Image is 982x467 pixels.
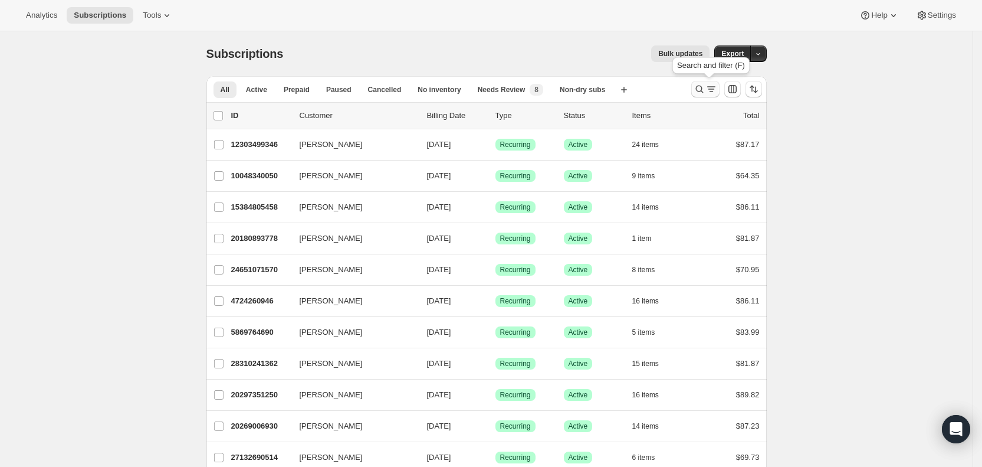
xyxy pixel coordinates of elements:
[495,110,554,122] div: Type
[293,198,410,217] button: [PERSON_NAME]
[724,81,741,97] button: Customize table column order and visibility
[569,171,588,181] span: Active
[293,229,410,248] button: [PERSON_NAME]
[300,110,418,122] p: Customer
[67,7,133,24] button: Subscriptions
[909,7,963,24] button: Settings
[500,203,531,212] span: Recurring
[736,390,760,399] span: $89.82
[300,389,363,401] span: [PERSON_NAME]
[651,45,710,62] button: Bulk updates
[569,234,588,243] span: Active
[427,265,451,274] span: [DATE]
[231,418,760,435] div: 20269006930[PERSON_NAME][DATE]SuccessRecurringSuccessActive14 items$87.23
[231,387,760,403] div: 20297351250[PERSON_NAME][DATE]SuccessRecurringSuccessActive16 items$89.82
[871,11,887,20] span: Help
[293,135,410,154] button: [PERSON_NAME]
[246,85,267,94] span: Active
[427,140,451,149] span: [DATE]
[632,171,655,181] span: 9 items
[293,323,410,342] button: [PERSON_NAME]
[300,170,363,182] span: [PERSON_NAME]
[293,386,410,404] button: [PERSON_NAME]
[569,453,588,462] span: Active
[293,448,410,467] button: [PERSON_NAME]
[569,203,588,212] span: Active
[632,453,655,462] span: 6 items
[231,110,290,122] p: ID
[745,81,762,97] button: Sort the results
[418,85,461,94] span: No inventory
[569,140,588,149] span: Active
[427,422,451,430] span: [DATE]
[736,453,760,462] span: $69.73
[632,390,659,400] span: 16 items
[427,203,451,211] span: [DATE]
[500,265,531,275] span: Recurring
[714,45,751,62] button: Export
[736,265,760,274] span: $70.95
[500,140,531,149] span: Recurring
[632,359,659,368] span: 15 items
[231,452,290,463] p: 27132690514
[658,49,702,58] span: Bulk updates
[231,389,290,401] p: 20297351250
[632,168,668,184] button: 9 items
[632,265,655,275] span: 8 items
[326,85,352,94] span: Paused
[736,171,760,180] span: $64.35
[427,296,451,305] span: [DATE]
[293,166,410,185] button: [PERSON_NAME]
[560,85,605,94] span: Non-dry subs
[632,324,668,341] button: 5 items
[632,355,672,372] button: 15 items
[293,260,410,279] button: [PERSON_NAME]
[300,264,363,276] span: [PERSON_NAME]
[221,85,229,94] span: All
[136,7,180,24] button: Tools
[231,168,760,184] div: 10048340050[PERSON_NAME][DATE]SuccessRecurringSuccessActive9 items$64.35
[691,81,720,97] button: Search and filter results
[942,415,970,443] div: Open Intercom Messenger
[368,85,402,94] span: Cancelled
[231,139,290,151] p: 12303499346
[300,420,363,432] span: [PERSON_NAME]
[736,296,760,305] span: $86.11
[500,234,531,243] span: Recurring
[293,354,410,373] button: [PERSON_NAME]
[632,203,659,212] span: 14 items
[632,262,668,278] button: 8 items
[632,140,659,149] span: 24 items
[478,85,526,94] span: Needs Review
[427,171,451,180] span: [DATE]
[500,422,531,431] span: Recurring
[736,328,760,337] span: $83.99
[231,355,760,372] div: 28310241362[PERSON_NAME][DATE]SuccessRecurringSuccessActive15 items$81.87
[300,358,363,370] span: [PERSON_NAME]
[632,449,668,466] button: 6 items
[736,422,760,430] span: $87.23
[743,110,759,122] p: Total
[300,452,363,463] span: [PERSON_NAME]
[928,11,956,20] span: Settings
[231,199,760,215] div: 15384805458[PERSON_NAME][DATE]SuccessRecurringSuccessActive14 items$86.11
[632,387,672,403] button: 16 items
[632,136,672,153] button: 24 items
[74,11,126,20] span: Subscriptions
[231,110,760,122] div: IDCustomerBilling DateTypeStatusItemsTotal
[231,293,760,309] div: 4724260946[PERSON_NAME][DATE]SuccessRecurringSuccessActive16 items$86.11
[632,234,652,243] span: 1 item
[231,233,290,244] p: 20180893778
[427,328,451,337] span: [DATE]
[231,324,760,341] div: 5869764690[PERSON_NAME][DATE]SuccessRecurringSuccessActive5 items$83.99
[736,234,760,243] span: $81.87
[231,201,290,213] p: 15384805458
[500,359,531,368] span: Recurring
[300,326,363,338] span: [PERSON_NAME]
[569,422,588,431] span: Active
[300,295,363,307] span: [PERSON_NAME]
[500,328,531,337] span: Recurring
[500,296,531,306] span: Recurring
[721,49,744,58] span: Export
[19,7,64,24] button: Analytics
